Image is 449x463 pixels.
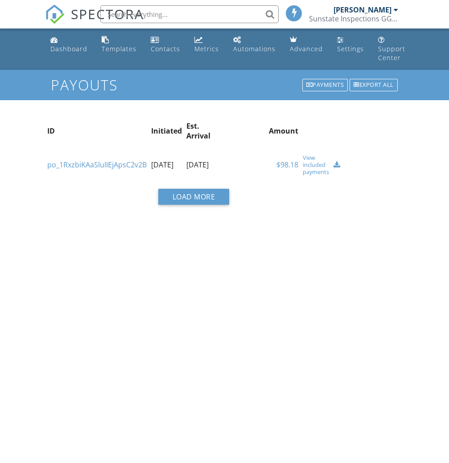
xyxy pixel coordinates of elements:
[100,5,279,23] input: Search everything...
[194,45,219,53] div: Metrics
[45,12,144,31] a: SPECTORA
[301,78,349,92] a: Payments
[230,32,279,57] a: Automations (Basic)
[303,154,329,175] a: View included payments
[149,114,184,148] th: Initiated
[47,32,91,57] a: Dashboard
[158,189,230,205] button: Load More
[334,32,367,57] a: Settings
[213,114,301,148] th: Amount
[98,32,140,57] a: Templates
[102,45,136,53] div: Templates
[337,45,364,53] div: Settings
[233,45,276,53] div: Automations
[45,4,65,24] img: The Best Home Inspection Software - Spectora
[71,4,144,23] span: SPECTORA
[184,147,213,182] td: [DATE]
[47,160,147,170] a: po_1RxzbiKAaSluIIEjApsC2v2B
[349,78,399,92] a: Export all
[350,79,398,91] div: Export all
[378,45,405,62] div: Support Center
[51,77,399,93] h1: Payouts
[276,160,298,170] a: $98.18
[334,5,391,14] div: [PERSON_NAME]
[302,79,348,91] div: Payments
[149,147,184,182] td: [DATE]
[191,32,222,57] a: Metrics
[286,32,326,57] a: Advanced
[290,45,323,53] div: Advanced
[50,45,87,53] div: Dashboard
[147,32,184,57] a: Contacts
[151,45,180,53] div: Contacts
[309,14,398,23] div: Sunstate Inspections GGA LLC
[184,114,213,148] th: Est. Arrival
[45,114,149,148] th: ID
[375,32,409,66] a: Support Center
